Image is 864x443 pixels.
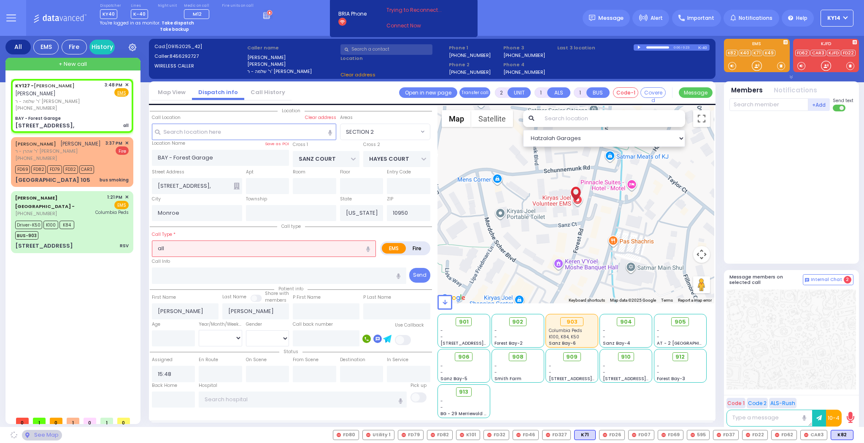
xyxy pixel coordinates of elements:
[800,430,827,440] div: CAR3
[771,430,797,440] div: FD62
[603,340,630,346] span: Sanz Bay-4
[274,286,308,292] span: Patient info
[387,169,411,176] label: Entry Code
[687,430,710,440] div: 595
[162,20,194,26] strong: Take dispatch
[387,357,408,363] label: In Service
[95,209,129,216] span: Columbia Peds
[680,43,682,52] div: /
[15,105,57,111] span: [PHONE_NUMBER]
[151,88,192,96] a: Map View
[459,388,468,396] span: 913
[621,353,631,361] span: 910
[460,433,464,437] img: red-radio-icon.svg
[574,430,596,440] div: K71
[152,140,185,147] label: Location Name
[494,334,497,340] span: -
[340,44,432,55] input: Search a contact
[793,42,859,48] label: KJFD
[603,369,605,375] span: -
[456,430,480,440] div: K101
[247,68,337,75] label: ר' שלמה - ר' [PERSON_NAME]
[199,321,242,328] div: Year/Month/Week/Day
[440,292,467,303] img: Google
[693,246,710,263] button: Map camera controls
[657,363,659,369] span: -
[440,411,488,417] span: BG - 29 Merriewold S.
[15,140,56,147] a: [PERSON_NAME]
[154,62,245,70] label: WIRELESS CALLER
[640,87,666,98] button: Covered
[160,26,189,32] strong: Take backup
[693,276,710,293] button: Drag Pegman onto the map to open Street View
[15,115,61,122] div: BAY - Forest Garage
[726,398,745,408] button: Code 1
[739,14,772,22] span: Notifications
[105,140,122,146] span: 3:37 PM
[440,369,443,375] span: -
[15,242,73,250] div: [STREET_ADDRESS]
[449,69,491,75] label: [PHONE_NUMBER]
[698,44,710,51] div: K-40
[120,243,129,249] div: RSV
[402,433,406,437] img: red-radio-icon.svg
[449,44,500,51] span: Phone 1
[742,430,768,440] div: FD22
[100,418,113,424] span: 1
[409,268,430,283] button: Send
[410,382,427,389] label: Pick up
[440,334,443,340] span: -
[731,86,763,95] button: Members
[15,98,102,105] span: ר' שלמה - ר' [PERSON_NAME]
[305,114,336,121] label: Clear address
[713,430,739,440] div: FD37
[440,327,443,334] span: -
[494,327,497,334] span: -
[494,340,523,346] span: Forest Bay-2
[15,90,56,97] span: [PERSON_NAME]
[15,82,34,89] span: KY127 -
[340,55,446,62] label: Location
[246,321,262,328] label: Gender
[774,86,817,95] button: Notifications
[16,418,29,424] span: 0
[125,140,129,147] span: ✕
[658,430,683,440] div: FD69
[679,87,713,98] button: Message
[657,327,659,334] span: -
[363,141,380,148] label: Cross 2
[152,294,176,301] label: First Name
[22,430,62,440] div: See map
[691,433,695,437] img: red-radio-icon.svg
[440,398,443,404] span: -
[512,353,524,361] span: 908
[549,375,629,382] span: [STREET_ADDRESS][PERSON_NAME]
[166,43,202,50] span: [09152025_42]
[831,430,853,440] div: K82
[549,340,576,346] span: Sanz Bay-6
[265,290,289,297] small: Share with
[503,52,545,58] label: [PHONE_NUMBER]
[247,61,337,68] label: [PERSON_NAME]
[442,110,471,127] button: Show street map
[747,398,768,408] button: Code 2
[193,11,202,17] span: M12
[154,53,245,60] label: Caller:
[340,357,365,363] label: Destination
[471,110,513,127] button: Show satellite imagery
[566,353,578,361] span: 909
[831,430,853,440] div: BLS
[440,340,520,346] span: [STREET_ADDRESS][PERSON_NAME]
[246,196,267,203] label: Township
[152,169,184,176] label: Street Address
[293,294,321,301] label: P First Name
[100,20,160,26] span: You're logged in as monitor.
[557,44,634,51] label: Last 3 location
[440,292,467,303] a: Open this area in Google Maps (opens a new window)
[15,210,57,217] span: [PHONE_NUMBER]
[100,3,121,8] label: Dispatcher
[673,43,681,52] div: 0:00
[246,169,254,176] label: Apt
[775,433,779,437] img: red-radio-icon.svg
[340,124,418,139] span: SECTION 2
